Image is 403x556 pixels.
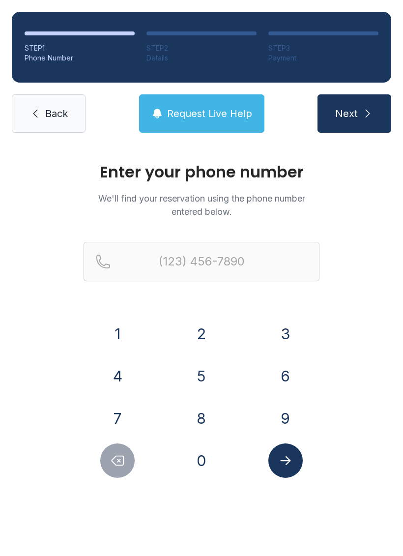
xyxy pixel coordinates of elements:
[268,43,378,53] div: STEP 3
[100,443,135,478] button: Delete number
[84,242,319,281] input: Reservation phone number
[184,317,219,351] button: 2
[268,53,378,63] div: Payment
[146,53,257,63] div: Details
[25,53,135,63] div: Phone Number
[268,401,303,436] button: 9
[335,107,358,120] span: Next
[268,317,303,351] button: 3
[184,401,219,436] button: 8
[84,192,319,218] p: We'll find your reservation using the phone number entered below.
[100,401,135,436] button: 7
[184,443,219,478] button: 0
[25,43,135,53] div: STEP 1
[268,359,303,393] button: 6
[100,317,135,351] button: 1
[268,443,303,478] button: Submit lookup form
[184,359,219,393] button: 5
[167,107,252,120] span: Request Live Help
[45,107,68,120] span: Back
[84,164,319,180] h1: Enter your phone number
[100,359,135,393] button: 4
[146,43,257,53] div: STEP 2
